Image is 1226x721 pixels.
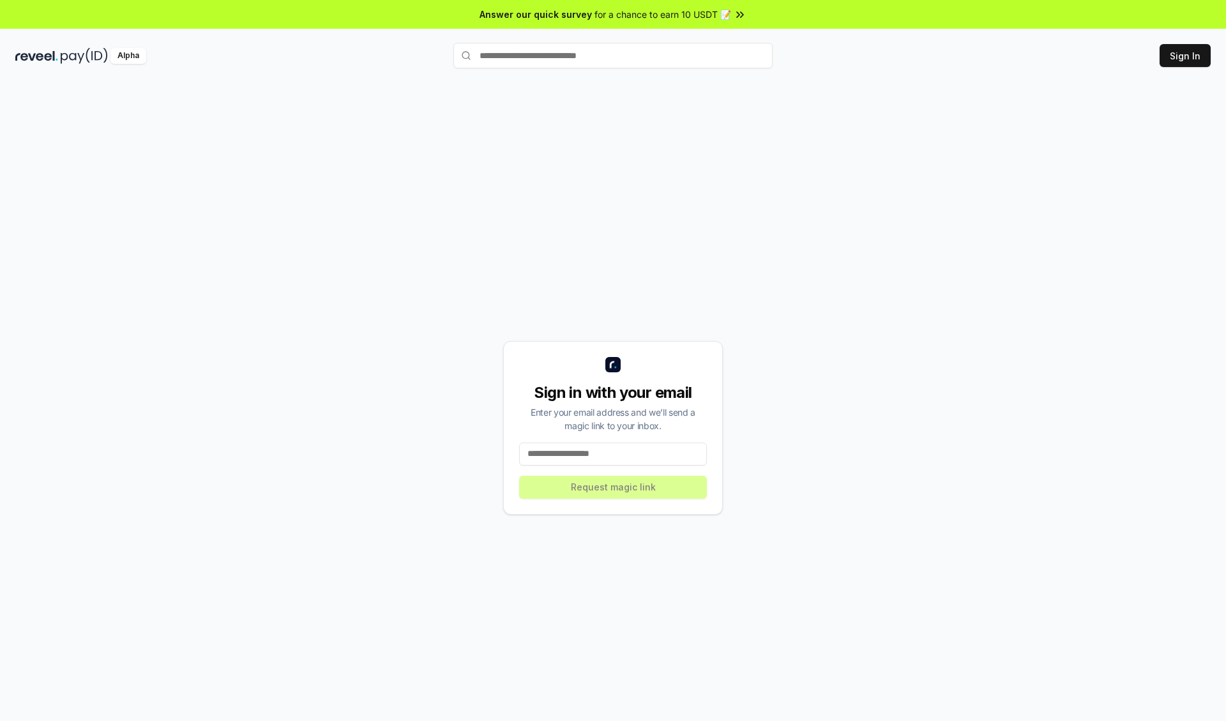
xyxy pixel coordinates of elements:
div: Alpha [110,48,146,64]
span: for a chance to earn 10 USDT 📝 [594,8,731,21]
div: Sign in with your email [519,383,707,403]
img: logo_small [605,357,621,372]
button: Sign In [1160,44,1211,67]
div: Enter your email address and we’ll send a magic link to your inbox. [519,406,707,432]
img: pay_id [61,48,108,64]
img: reveel_dark [15,48,58,64]
span: Answer our quick survey [480,8,592,21]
